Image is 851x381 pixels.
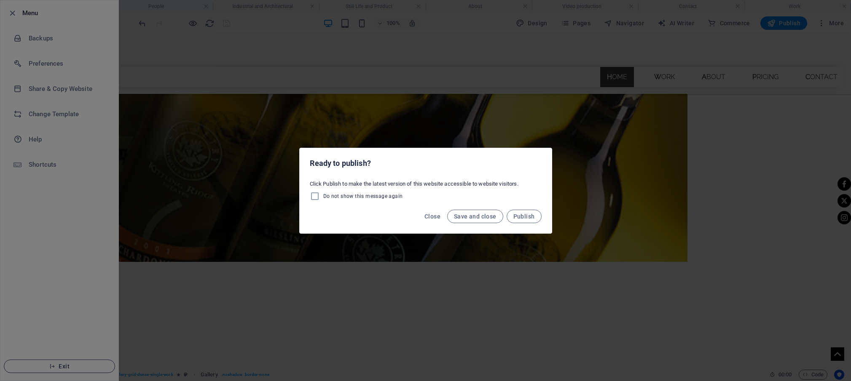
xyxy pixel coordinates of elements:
[507,210,542,223] button: Publish
[421,210,444,223] button: Close
[447,210,503,223] button: Save and close
[323,193,403,200] span: Do not show this message again
[454,213,497,220] span: Save and close
[513,213,535,220] span: Publish
[310,158,542,168] h2: Ready to publish?
[300,177,552,205] div: Click Publish to make the latest version of this website accessible to website visitors.
[424,213,440,220] span: Close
